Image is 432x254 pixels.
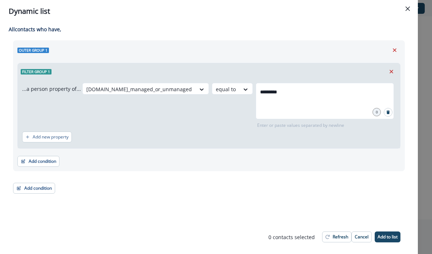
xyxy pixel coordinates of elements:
button: Add new property [22,132,72,142]
p: 0 contact s selected [268,233,315,241]
div: Dynamic list [9,6,409,17]
button: Add condition [17,156,59,167]
button: Remove [386,66,397,77]
button: Add to list [375,231,400,242]
button: Close [402,3,414,15]
span: Outer group 1 [17,48,49,53]
p: Enter or paste values separated by newline [256,122,346,129]
button: Cancel [351,231,372,242]
button: Refresh [322,231,351,242]
span: Filter group 1 [21,69,52,74]
p: All contact s who have, [9,25,405,33]
p: Refresh [333,234,348,239]
p: ...a person property of... [22,85,81,93]
button: Add condition [13,183,55,194]
div: 0 [373,108,381,116]
button: Search [384,108,392,117]
p: Add new property [33,134,69,140]
p: Add to list [378,234,398,239]
button: Remove [389,45,400,56]
p: Cancel [355,234,369,239]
